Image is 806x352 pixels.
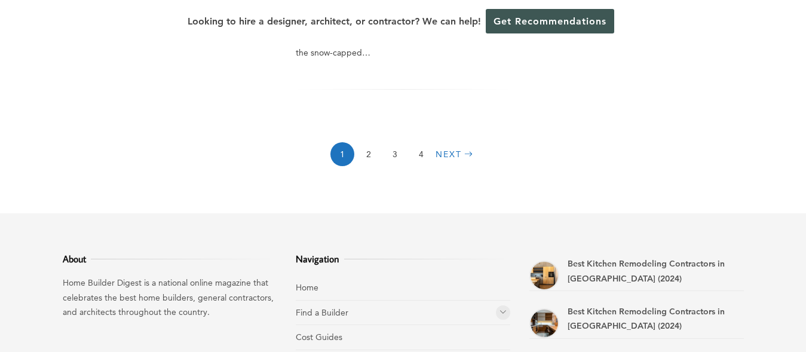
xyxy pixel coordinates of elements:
span: 1 [330,142,354,166]
a: Best Kitchen Remodeling Contractors in Black Mountain (2024) [529,261,559,290]
a: Best Kitchen Remodeling Contractors in [GEOGRAPHIC_DATA] (2024) [568,306,725,332]
a: Find a Builder [296,307,348,318]
a: 3 [383,142,407,166]
a: 4 [409,142,433,166]
h3: Navigation [296,252,510,266]
p: Home Builder Digest is a national online magazine that celebrates the best home builders, general... [63,276,277,320]
h3: About [63,252,277,266]
a: Home [296,282,318,293]
a: Best Kitchen Remodeling Contractors in Transylvania (2024) [529,308,559,338]
a: 2 [357,142,381,166]
a: Next [436,142,476,166]
iframe: Drift Widget Chat Controller [577,266,792,338]
a: Get Recommendations [486,9,614,33]
a: Best Kitchen Remodeling Contractors in [GEOGRAPHIC_DATA] (2024) [568,258,725,284]
a: Cost Guides [296,332,342,342]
